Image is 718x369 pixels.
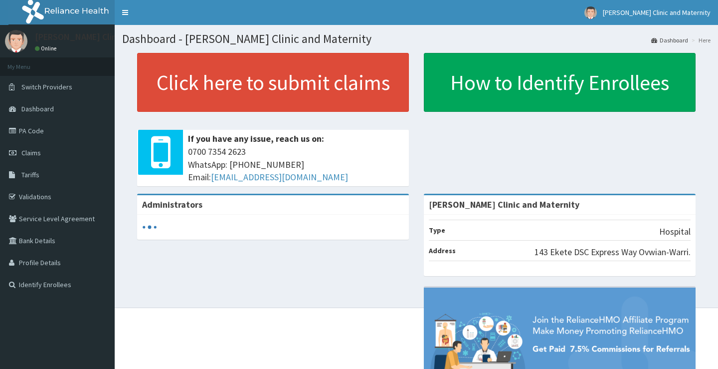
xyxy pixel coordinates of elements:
strong: [PERSON_NAME] Clinic and Maternity [429,199,579,210]
h1: Dashboard - [PERSON_NAME] Clinic and Maternity [122,32,711,45]
span: Claims [21,148,41,157]
li: Here [689,36,711,44]
p: Hospital [659,225,691,238]
b: Type [429,226,445,235]
a: How to Identify Enrollees [424,53,696,112]
svg: audio-loading [142,220,157,235]
a: Dashboard [651,36,688,44]
b: Address [429,246,456,255]
a: Click here to submit claims [137,53,409,112]
span: 0700 7354 2623 WhatsApp: [PHONE_NUMBER] Email: [188,145,404,184]
p: 143 Ekete DSC Express Way Ovwian-Warri. [535,246,691,259]
img: User Image [584,6,597,19]
span: Tariffs [21,170,39,179]
p: [PERSON_NAME] Clinic and Maternity [35,32,179,41]
b: If you have any issue, reach us on: [188,133,324,144]
a: Online [35,45,59,52]
a: [EMAIL_ADDRESS][DOMAIN_NAME] [211,171,348,183]
b: Administrators [142,199,202,210]
span: Switch Providers [21,82,72,91]
img: User Image [5,30,27,52]
span: Dashboard [21,104,54,113]
span: [PERSON_NAME] Clinic and Maternity [603,8,711,17]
